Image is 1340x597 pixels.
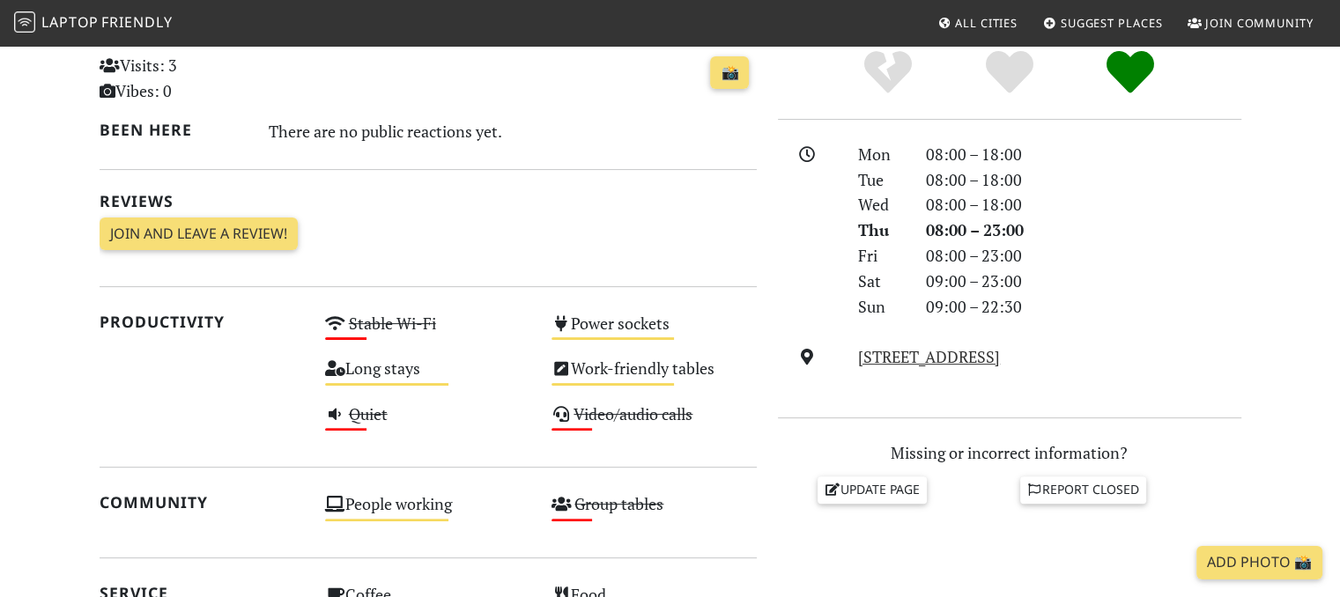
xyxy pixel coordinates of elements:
div: Yes [949,48,1070,97]
a: All Cities [930,7,1025,39]
h2: Been here [100,121,248,139]
span: Friendly [101,12,172,32]
span: All Cities [955,15,1018,31]
h2: Productivity [100,313,305,331]
div: 09:00 – 22:30 [915,294,1252,320]
div: 08:00 – 18:00 [915,167,1252,193]
h2: Community [100,493,305,512]
div: Wed [848,192,914,217]
div: Fri [848,243,914,269]
a: Suggest Places [1036,7,1170,39]
div: Sat [848,269,914,294]
s: Group tables [574,493,663,514]
p: Visits: 3 Vibes: 0 [100,53,305,104]
div: There are no public reactions yet. [269,117,757,145]
s: Video/audio calls [574,403,692,424]
p: Missing or incorrect information? [778,440,1241,466]
div: No [827,48,949,97]
div: Sun [848,294,914,320]
div: Work-friendly tables [541,354,767,399]
div: 08:00 – 23:00 [915,243,1252,269]
div: Power sockets [541,309,767,354]
a: Add Photo 📸 [1196,546,1322,579]
div: 08:00 – 18:00 [915,192,1252,217]
a: LaptopFriendly LaptopFriendly [14,8,173,39]
span: Laptop [41,12,99,32]
h2: Reviews [100,192,757,210]
span: Join Community [1205,15,1314,31]
div: Long stays [315,354,541,399]
s: Quiet [349,403,388,424]
a: 📸 [710,56,749,90]
div: People working [315,490,541,534]
div: Thu [848,217,914,243]
div: 09:00 – 23:00 [915,269,1252,294]
div: 08:00 – 18:00 [915,142,1252,167]
img: LaptopFriendly [14,11,35,33]
div: Definitely! [1070,48,1191,97]
a: Join and leave a review! [100,217,298,251]
div: Mon [848,142,914,167]
s: Stable Wi-Fi [349,313,436,334]
div: 08:00 – 23:00 [915,217,1252,243]
a: [STREET_ADDRESS] [858,346,1000,367]
a: Join Community [1181,7,1321,39]
div: Tue [848,167,914,193]
a: Update page [818,476,927,503]
a: Report closed [1020,476,1147,503]
span: Suggest Places [1061,15,1163,31]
